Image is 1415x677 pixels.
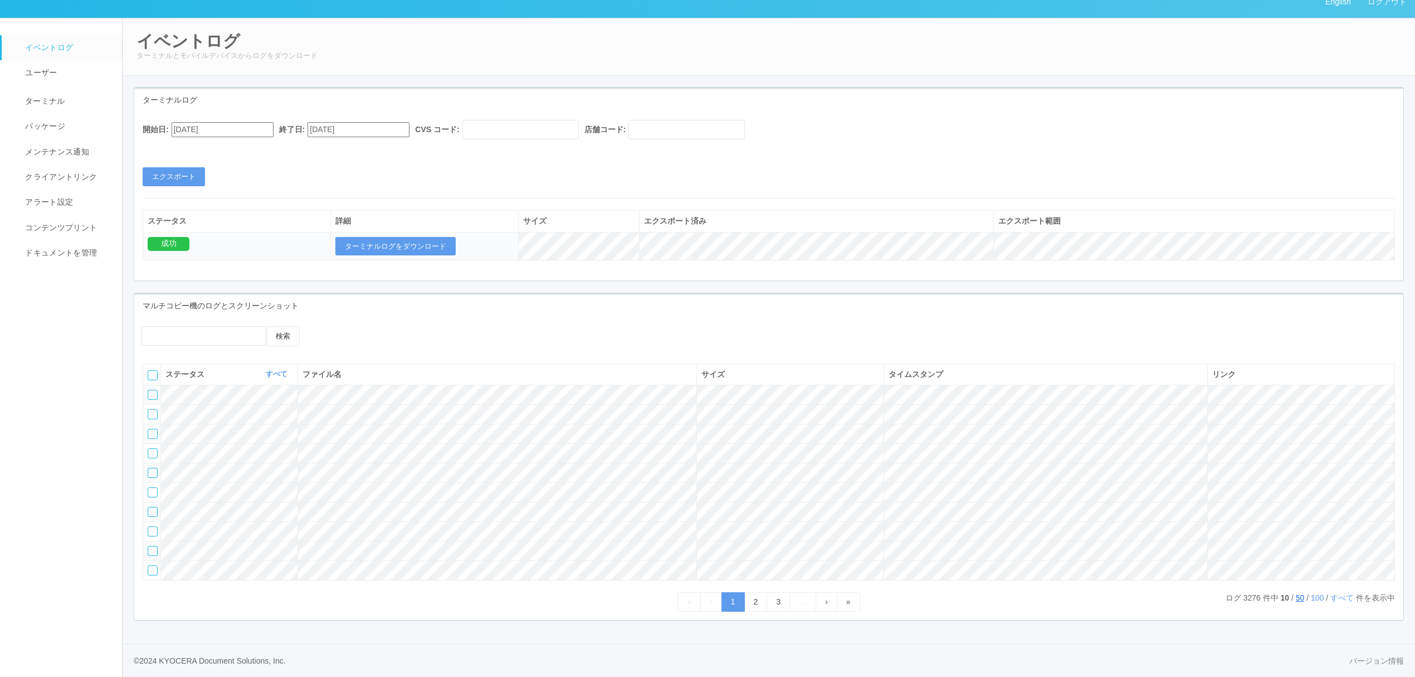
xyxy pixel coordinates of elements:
[837,592,860,612] a: Last
[148,215,326,227] div: ステータス
[1241,593,1263,602] span: 3276
[266,370,290,378] a: すべて
[2,165,132,190] a: クライアントリンク
[415,124,459,136] label: CVS コード:
[22,96,65,105] span: ターミナル
[165,369,207,380] span: ステータス
[701,370,725,379] span: サイズ
[744,592,768,612] a: 2
[22,68,57,77] span: ユーザー
[22,172,97,181] span: クライアントリンク
[22,197,73,206] span: アラート設定
[2,114,132,139] a: パッケージ
[302,370,341,379] span: ファイル名
[263,369,293,380] button: すべて
[1349,655,1404,667] a: バージョン情報
[816,592,837,612] a: Next
[2,86,132,114] a: ターミナル
[889,370,943,379] span: タイムスタンプ
[1226,592,1395,604] p: ログ 件中 / / / 件を表示中
[136,50,1401,61] p: ターミナルとモバイルデバイスからログをダウンロード
[22,248,97,257] span: ドキュメントを管理
[136,32,1401,50] h2: イベントログ
[22,43,73,52] span: イベントログ
[1212,369,1390,380] div: リンク
[1296,593,1305,602] a: 50
[143,124,169,136] label: 開始日:
[846,597,851,606] span: Last
[644,215,989,227] div: エクスポート済み
[279,124,305,136] label: 終了日:
[148,237,189,251] div: 成功
[2,35,132,60] a: イベントログ
[143,167,205,186] button: エクスポート
[2,60,132,85] a: ユーザー
[825,597,828,606] span: Next
[1330,593,1356,602] a: すべて
[134,656,286,665] span: © 2024 KYOCERA Document Solutions, Inc.
[22,122,65,130] span: パッケージ
[2,190,132,215] a: アラート設定
[523,215,635,227] div: サイズ
[767,592,790,612] a: 3
[335,237,456,256] button: ターミナルログをダウンロード
[721,592,745,612] a: 1
[335,215,514,227] div: 詳細
[266,326,300,346] button: 検索
[998,215,1390,227] div: エクスポート範囲
[134,294,1403,317] div: マルチコピー機のログとスクリーンショット
[2,240,132,265] a: ドキュメントを管理
[1311,593,1324,602] a: 100
[2,215,132,240] a: コンテンツプリント
[134,89,1403,112] div: ターミナルログ
[584,124,626,136] label: 店舗コード:
[22,147,89,156] span: メンテナンス通知
[22,223,97,232] span: コンテンツプリント
[2,139,132,165] a: メンテナンス通知
[1281,593,1290,602] span: 10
